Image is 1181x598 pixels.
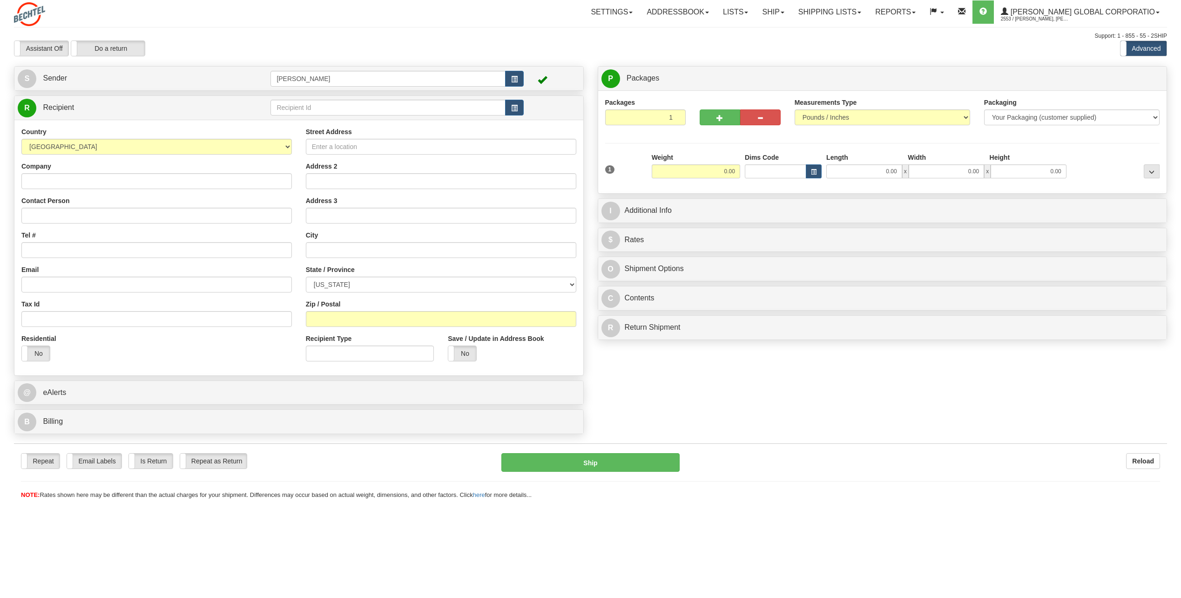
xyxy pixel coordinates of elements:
label: No [22,346,50,361]
span: 2553 / [PERSON_NAME], [PERSON_NAME] [1001,14,1071,24]
a: Reports [868,0,923,24]
label: Height [990,153,1010,162]
div: Support: 1 - 855 - 55 - 2SHIP [14,32,1167,40]
span: S [18,69,36,88]
span: P [601,69,620,88]
span: NOTE: [21,491,40,498]
a: here [473,491,485,498]
a: $Rates [601,231,1164,250]
label: City [306,231,318,240]
label: Is Return [129,454,173,469]
span: @ [18,383,36,402]
a: RReturn Shipment [601,318,1164,337]
label: Residential [21,334,56,343]
a: Shipping lists [791,0,868,24]
label: Save / Update in Address Book [448,334,544,343]
label: Country [21,127,47,136]
span: Billing [43,417,63,425]
label: Advanced [1120,41,1167,56]
span: C [601,289,620,308]
a: IAdditional Info [601,201,1164,220]
div: Rates shown here may be different than the actual charges for your shipment. Differences may occu... [14,491,1167,500]
label: Dims Code [745,153,779,162]
input: Enter a location [306,139,576,155]
a: S Sender [18,69,270,88]
label: Repeat [21,454,60,469]
label: Packages [605,98,635,107]
div: ... [1144,164,1160,178]
span: x [984,164,991,178]
button: Reload [1126,453,1160,469]
span: O [601,260,620,279]
a: Addressbook [640,0,716,24]
input: Sender Id [270,71,505,87]
input: Recipient Id [270,100,505,116]
label: Email Labels [67,454,121,469]
a: Settings [584,0,640,24]
span: I [601,202,620,220]
label: Do a return [71,41,145,56]
span: 1 [605,165,615,174]
span: Packages [627,74,659,82]
button: Ship [501,453,680,472]
a: Lists [716,0,755,24]
a: R Recipient [18,98,243,117]
label: Address 3 [306,196,337,205]
label: Street Address [306,127,352,136]
label: Recipient Type [306,334,352,343]
span: $ [601,231,620,249]
a: [PERSON_NAME] Global Corporatio 2553 / [PERSON_NAME], [PERSON_NAME] [994,0,1167,24]
a: CContents [601,289,1164,308]
label: Width [908,153,926,162]
label: Length [826,153,848,162]
label: Email [21,265,39,274]
span: B [18,413,36,431]
span: R [18,99,36,117]
span: eAlerts [43,388,66,396]
span: x [902,164,909,178]
label: Address 2 [306,162,337,171]
label: Contact Person [21,196,69,205]
a: @ eAlerts [18,383,580,402]
label: No [448,346,476,361]
b: Reload [1132,457,1154,465]
a: OShipment Options [601,259,1164,279]
label: Packaging [984,98,1017,107]
label: Assistant Off [14,41,68,56]
label: Company [21,162,51,171]
span: Recipient [43,103,74,111]
label: Zip / Postal [306,299,341,309]
span: R [601,319,620,337]
label: Tax Id [21,299,40,309]
a: B Billing [18,412,580,431]
span: [PERSON_NAME] Global Corporatio [1008,8,1155,16]
img: logo2553.jpg [14,2,45,26]
label: State / Province [306,265,355,274]
a: Ship [755,0,791,24]
label: Repeat as Return [180,454,247,469]
span: Sender [43,74,67,82]
label: Weight [652,153,673,162]
a: P Packages [601,69,1164,88]
label: Measurements Type [795,98,857,107]
label: Tel # [21,231,36,240]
